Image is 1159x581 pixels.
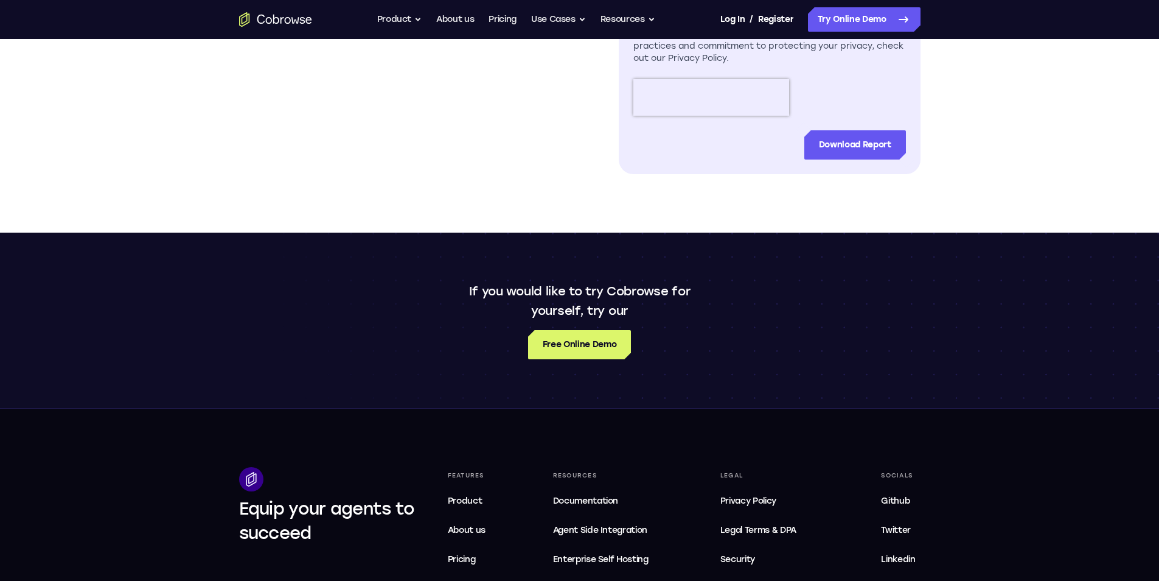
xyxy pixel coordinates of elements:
a: Register [758,7,793,32]
span: About us [448,525,486,535]
button: Use Cases [531,7,586,32]
a: Security [715,548,829,572]
span: Product [448,496,482,506]
span: / [750,12,753,27]
a: Pricing [489,7,517,32]
span: Linkedin [881,554,915,565]
iframe: reCAPTCHA [633,79,789,116]
a: Linkedin [876,548,920,572]
a: Free Online Demo [528,330,631,359]
a: Documentation [548,489,668,513]
a: Product [443,489,501,513]
span: Github [881,496,910,506]
a: Privacy Policy [715,489,829,513]
a: Log In [720,7,745,32]
span: Twitter [881,525,911,535]
a: Legal Terms & DPA [715,518,829,543]
span: Pricing [448,554,476,565]
a: Try Online Demo [808,7,921,32]
span: Privacy Policy [720,496,776,506]
a: About us [443,518,501,543]
span: Enterprise Self Hosting [553,552,663,567]
span: Security [720,554,755,565]
input: Download Report [804,130,906,160]
a: Enterprise Self Hosting [548,548,668,572]
span: Agent Side Integration [553,523,663,538]
a: Go to the home page [239,12,312,27]
a: Github [876,489,920,513]
button: Product [377,7,422,32]
a: About us [436,7,474,32]
div: Resources [548,467,668,484]
a: Pricing [443,548,501,572]
span: Equip your agents to succeed [239,498,415,543]
p: If you would like to try Cobrowse for yourself, try our [463,281,697,320]
div: Socials [876,467,920,484]
button: Resources [600,7,655,32]
div: Legal [715,467,829,484]
div: Features [443,467,501,484]
span: Documentation [553,496,618,506]
a: Agent Side Integration [548,518,668,543]
a: Twitter [876,518,920,543]
span: Legal Terms & DPA [720,525,796,535]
